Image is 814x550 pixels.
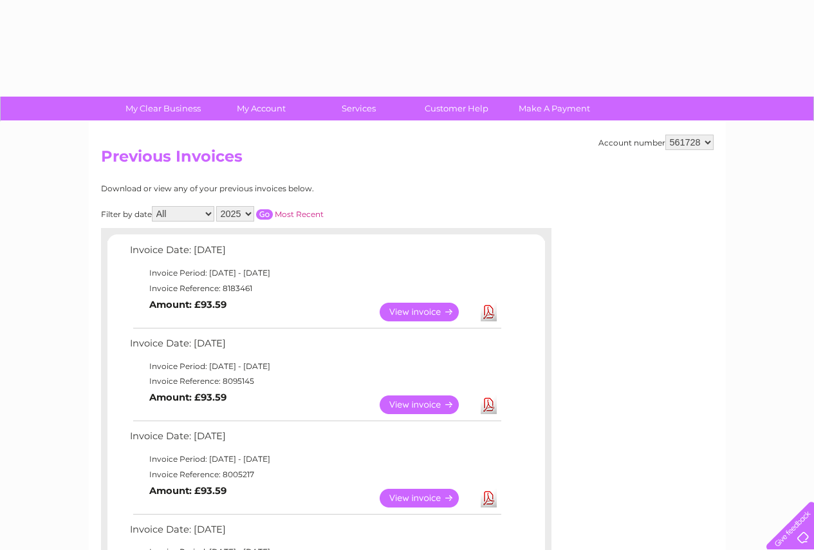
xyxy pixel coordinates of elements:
h2: Previous Invoices [101,147,714,172]
a: View [380,489,474,507]
td: Invoice Date: [DATE] [127,335,503,359]
div: Account number [598,135,714,150]
a: Customer Help [403,97,510,120]
a: My Account [208,97,314,120]
td: Invoice Date: [DATE] [127,242,503,265]
td: Invoice Date: [DATE] [127,428,503,451]
td: Invoice Period: [DATE] - [DATE] [127,451,503,467]
td: Invoice Reference: 8005217 [127,467,503,482]
a: My Clear Business [110,97,216,120]
a: Download [481,489,497,507]
a: View [380,395,474,414]
a: Services [306,97,412,120]
div: Download or view any of your previous invoices below. [101,184,439,193]
a: Make A Payment [501,97,607,120]
a: Download [481,303,497,321]
a: Download [481,395,497,414]
div: Filter by date [101,206,439,222]
td: Invoice Reference: 8183461 [127,281,503,296]
b: Amount: £93.59 [149,485,227,497]
a: Most Recent [275,209,324,219]
td: Invoice Period: [DATE] - [DATE] [127,265,503,281]
td: Invoice Reference: 8095145 [127,374,503,389]
td: Invoice Period: [DATE] - [DATE] [127,359,503,374]
td: Invoice Date: [DATE] [127,521,503,545]
a: View [380,303,474,321]
b: Amount: £93.59 [149,299,227,310]
b: Amount: £93.59 [149,392,227,403]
